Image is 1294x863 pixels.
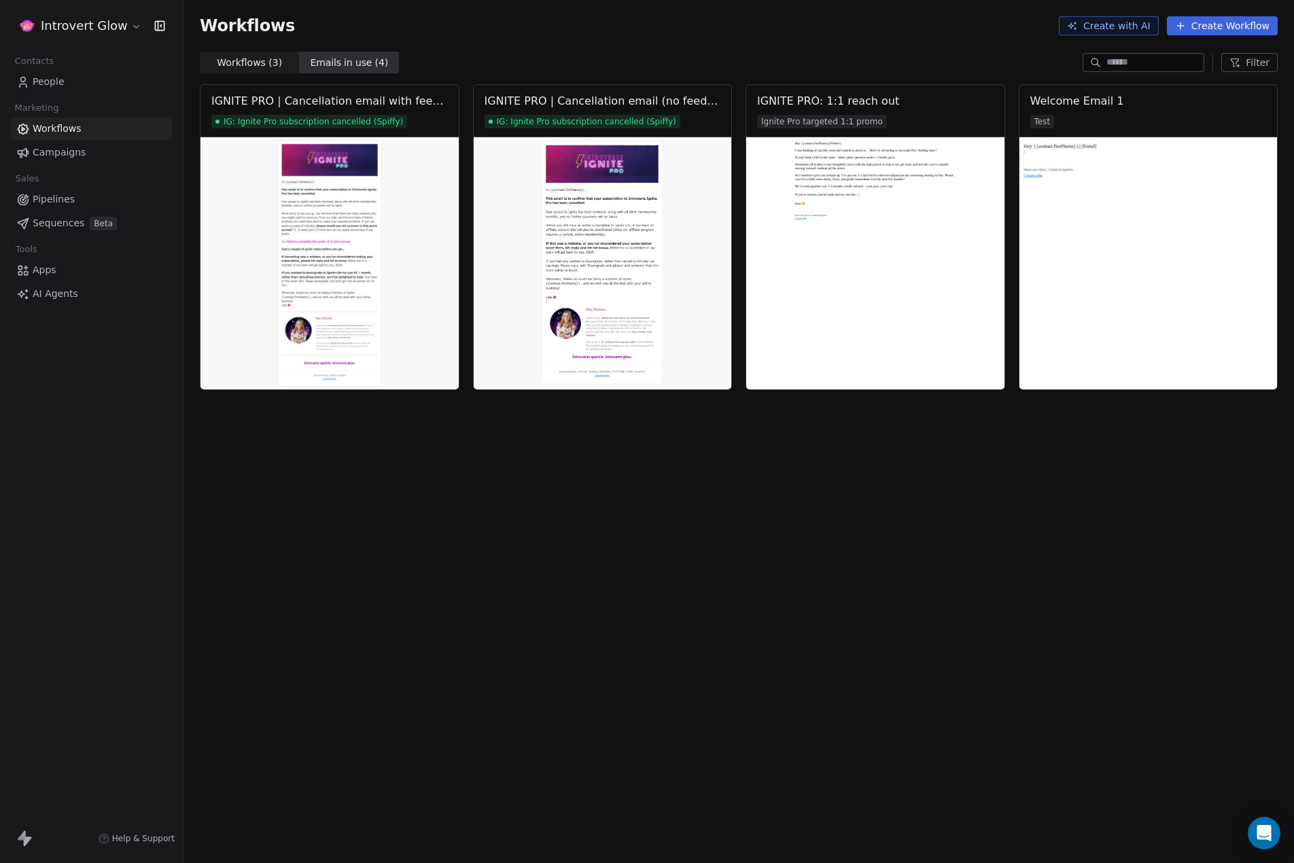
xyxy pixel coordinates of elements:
[1030,93,1124,109] div: Welcome Email 1
[41,17,128,35] span: Introvert Glow
[757,115,887,128] span: Ignite Pro targeted 1:1 promo
[33,216,84,230] span: Sequences
[9,98,65,118] span: Marketing
[1167,16,1278,35] button: Create Workflow
[10,169,45,189] span: Sales
[200,137,459,389] img: Preview
[33,192,75,207] span: Pipelines
[1030,115,1055,128] span: Test
[746,137,1004,389] img: Preview
[485,115,680,128] span: IG: Ignite Pro subscription cancelled (Spiffy)
[485,93,721,109] div: IGNITE PRO | Cancellation email (no feedback)
[11,118,172,140] a: Workflows
[90,217,117,230] span: Beta
[757,93,899,109] div: IGNITE PRO: 1:1 reach out
[19,18,35,34] img: Introvert%20GLOW%20Logo%20250%20x%20250.png
[1248,817,1280,849] div: Open Intercom Messenger
[99,833,175,844] a: Help & Support
[33,287,78,301] span: AI Agents
[10,239,43,260] span: Tools
[11,71,172,93] a: People
[1221,53,1278,72] button: Filter
[11,188,172,211] a: Pipelines
[33,122,82,136] span: Workflows
[33,263,56,277] span: Apps
[200,16,295,35] span: Workflows
[217,56,282,70] span: Workflows ( 3 )
[11,283,172,305] a: AI Agents
[211,93,448,109] div: IGNITE PRO | Cancellation email with feedback
[11,212,172,234] a: SequencesBeta
[474,137,732,389] img: Preview
[112,833,175,844] span: Help & Support
[33,75,65,89] span: People
[16,14,145,37] button: Introvert Glow
[9,51,60,71] span: Contacts
[33,145,86,160] span: Campaigns
[11,141,172,164] a: Campaigns
[211,115,407,128] span: IG: Ignite Pro subscription cancelled (Spiffy)
[1246,56,1270,70] span: Filter
[1019,137,1278,389] img: Preview
[1059,16,1159,35] button: Create with AI
[11,259,172,281] a: Apps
